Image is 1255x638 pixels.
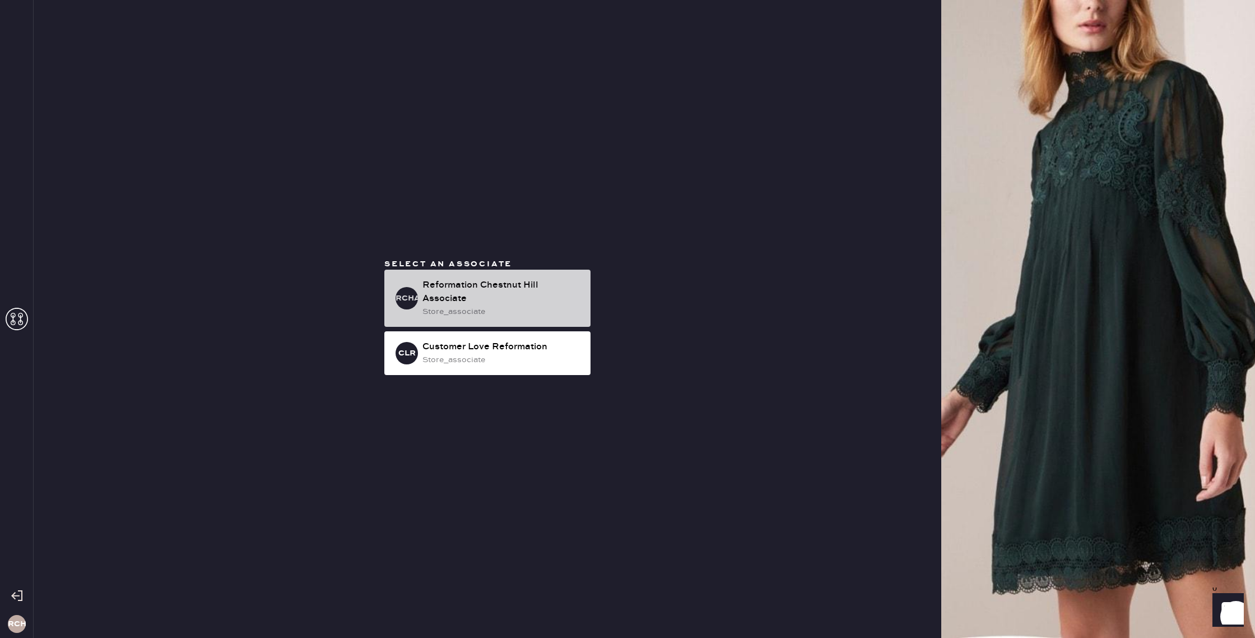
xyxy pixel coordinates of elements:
span: Select an associate [384,259,512,269]
div: Reformation Chestnut Hill Associate [422,279,582,306]
div: store_associate [422,354,582,366]
iframe: Front Chat [1202,588,1250,636]
h3: CLR [398,349,416,357]
div: Customer Love Reformation [422,340,582,354]
h3: RCH [8,620,26,628]
div: store_associate [422,306,582,318]
h3: RCHA [396,294,418,302]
